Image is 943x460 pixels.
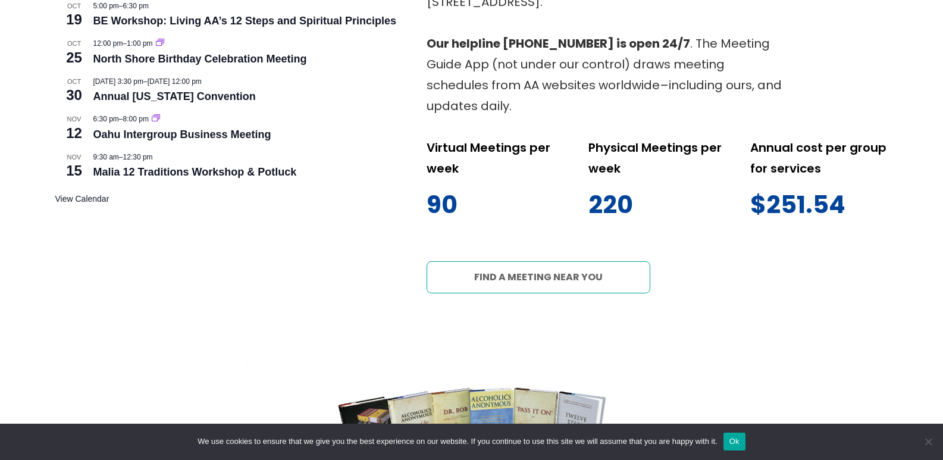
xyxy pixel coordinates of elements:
[55,123,93,143] span: 12
[55,39,93,49] span: Oct
[93,77,143,86] span: [DATE] 3:30 pm
[750,137,888,179] p: Annual cost per group for services
[93,2,119,10] span: 5:00 pm
[55,114,93,124] span: Nov
[93,77,202,86] time: –
[156,39,164,48] a: Event series: North Shore Birthday Celebration Meeting
[588,183,726,226] p: 220
[93,53,307,65] a: North Shore Birthday Celebration Meeting
[427,261,650,293] a: Find a meeting near you
[123,115,149,123] span: 8:00 pm
[93,15,396,27] a: BE Workshop: Living AA’s 12 Steps and Spiritual Principles
[750,183,888,226] p: $251.54
[55,194,109,204] a: View Calendar
[427,137,565,179] p: Virtual Meetings per week
[123,153,153,161] span: 12:30 pm
[55,85,93,105] span: 30
[93,115,151,123] time: –
[123,2,149,10] span: 6:30 pm
[93,166,297,179] a: Malia 12 Traditions Workshop & Potluck
[55,161,93,181] span: 15
[93,115,119,123] span: 6:30 pm
[427,183,565,226] p: 90
[55,1,93,11] span: Oct
[427,35,690,52] strong: Our helpline [PHONE_NUMBER] is open 24/7
[922,436,934,448] span: No
[127,39,152,48] span: 1:00 pm
[55,77,93,87] span: Oct
[152,115,160,123] a: Event series: Oahu Intergroup Business Meeting
[93,39,155,48] time: –
[55,10,93,30] span: 19
[723,433,745,450] button: Ok
[93,153,153,161] time: –
[93,90,256,103] a: Annual [US_STATE] Convention
[93,2,149,10] time: –
[55,152,93,162] span: Nov
[93,129,271,141] a: Oahu Intergroup Business Meeting
[588,137,726,179] p: Physical Meetings per week
[198,436,717,448] span: We use cookies to ensure that we give you the best experience on our website. If you continue to ...
[148,77,202,86] span: [DATE] 12:00 pm
[93,153,119,161] span: 9:30 am
[93,39,123,48] span: 12:00 pm
[55,48,93,68] span: 25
